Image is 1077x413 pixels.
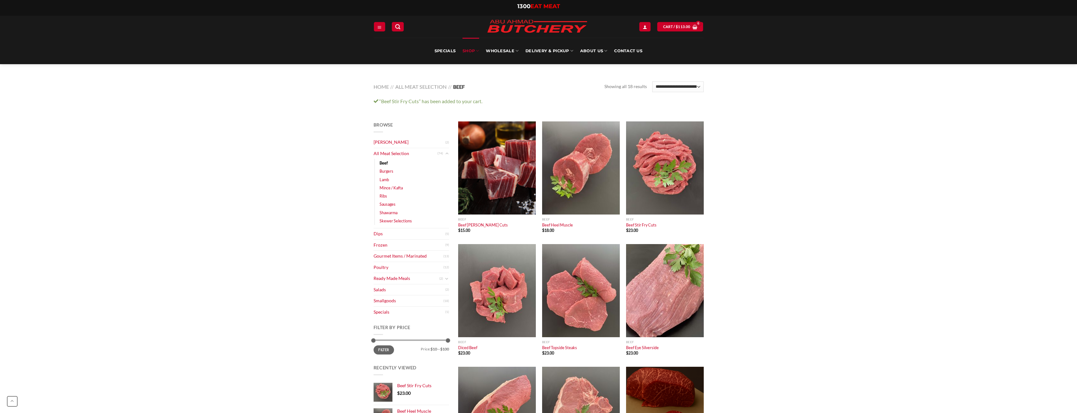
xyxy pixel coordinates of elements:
[542,345,577,350] a: Beef Topside Steaks
[542,218,620,221] p: Beef
[542,340,620,344] p: Beef
[626,345,659,350] a: Beef Eye Silverside
[397,383,449,388] a: Beef Stir Fry Cuts
[626,340,704,344] p: Beef
[390,84,394,90] span: //
[445,285,449,294] span: (2)
[374,228,445,239] a: Dips
[374,295,443,306] a: Smallgoods
[443,296,449,306] span: (18)
[445,275,449,282] button: Toggle
[458,121,536,215] a: Beef Curry Cuts
[380,192,387,200] a: Ribs
[542,222,573,227] a: Beef Heel Muscle
[445,150,449,157] button: Toggle
[430,347,437,351] span: $10
[439,274,443,283] span: (2)
[657,22,703,31] a: Cart / $113.00
[397,390,411,396] bdi: 23.00
[525,38,573,64] a: Delivery & Pickup
[626,228,638,233] bdi: 23.00
[380,159,388,167] a: Beef
[542,350,554,355] bdi: 23.00
[626,121,704,215] img: Beef Stir Fry Cuts
[458,218,536,221] p: Beef
[7,396,18,407] a: Go to top
[458,222,508,227] a: Beef [PERSON_NAME] Cuts
[663,24,691,30] span: Cart /
[445,307,449,317] span: (1)
[486,38,519,64] a: Wholesale
[445,138,449,147] span: (2)
[542,350,544,355] span: $
[676,25,690,29] bdi: 113.00
[458,244,536,337] img: Diced Beef
[639,22,651,31] a: Login
[374,240,445,251] a: Frozen
[374,365,417,370] span: Recently Viewed
[626,244,704,337] img: Beef Eye Silverside
[374,22,385,31] a: Menu
[626,228,628,233] span: $
[380,176,389,184] a: Lamb
[374,148,437,159] a: All Meat Selection
[517,3,530,10] span: 1300
[542,228,544,233] span: $
[374,345,394,354] button: Filter
[374,273,439,284] a: Ready Made Meals
[397,390,400,396] span: $
[392,22,404,31] a: Search
[380,217,412,225] a: Skewer Selections
[453,84,465,90] span: Beef
[380,209,397,217] a: Shawarma
[397,383,431,388] span: Beef Stir Fry Cuts
[482,16,592,38] img: Abu Ahmad Butchery
[626,218,704,221] p: Beef
[380,167,393,175] a: Burgers
[458,340,536,344] p: Beef
[435,38,456,64] a: Specials
[676,24,678,30] span: $
[604,83,647,90] p: Showing all 18 results
[458,350,470,355] bdi: 23.00
[437,149,443,158] span: (74)
[395,84,447,90] a: All Meat Selection
[374,137,445,148] a: [PERSON_NAME]
[443,263,449,272] span: (12)
[374,307,445,318] a: Specials
[542,244,620,337] img: Beef Topside Steaks
[380,184,403,192] a: Mince / Kafta
[445,240,449,250] span: (9)
[458,228,470,233] bdi: 15.00
[374,345,449,351] div: Price: —
[458,228,460,233] span: $
[542,121,620,215] img: Beef Heel Muscle
[445,229,449,239] span: (5)
[374,262,443,273] a: Poultry
[369,98,708,105] div: “Beef Stir Fry Cuts” has been added to your cart.
[374,84,389,90] a: Home
[374,325,411,330] span: Filter by price
[443,252,449,261] span: (13)
[463,38,479,64] a: SHOP
[380,200,396,208] a: Sausages
[374,284,445,295] a: Salads
[626,350,628,355] span: $
[626,222,657,227] a: Beef Stir Fry Cuts
[517,3,560,10] a: 1300EAT MEAT
[374,122,393,127] span: Browse
[440,347,449,351] span: $100
[626,350,638,355] bdi: 23.00
[614,38,642,64] a: Contact Us
[580,38,607,64] a: About Us
[652,81,703,92] select: Shop order
[458,350,460,355] span: $
[542,228,554,233] bdi: 18.00
[458,345,477,350] a: Diced Beef
[374,251,443,262] a: Gourmet Items / Marinated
